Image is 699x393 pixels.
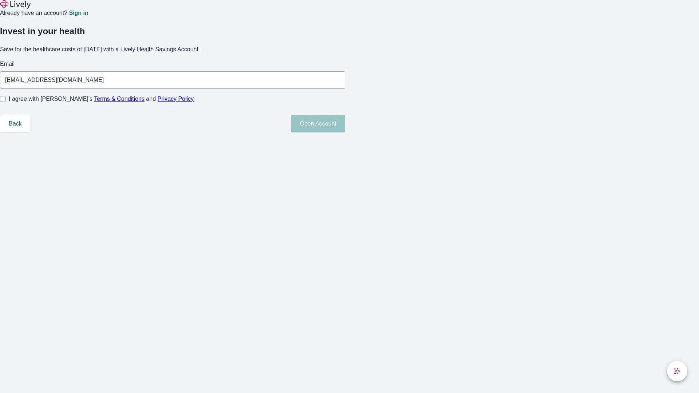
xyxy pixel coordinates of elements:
a: Terms & Conditions [94,96,145,102]
span: I agree with [PERSON_NAME]’s and [9,95,194,103]
button: chat [667,361,687,381]
a: Sign in [69,10,88,16]
a: Privacy Policy [158,96,194,102]
svg: Lively AI Assistant [674,368,681,375]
